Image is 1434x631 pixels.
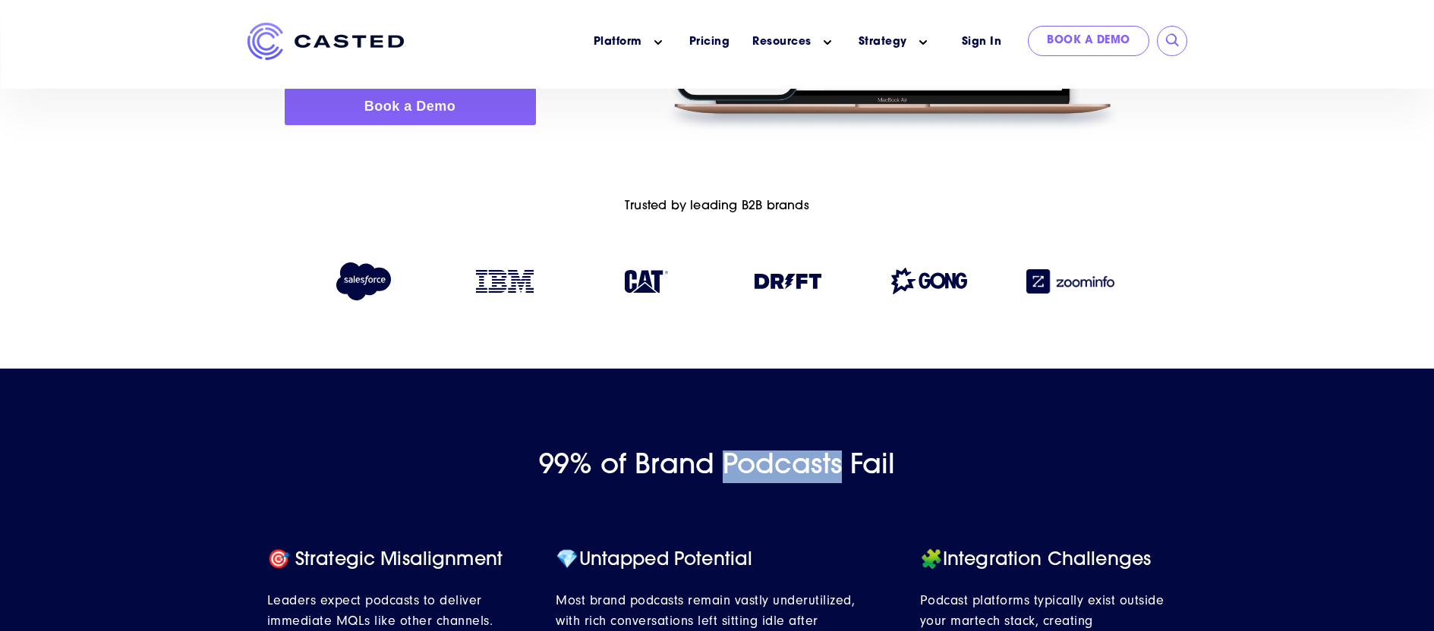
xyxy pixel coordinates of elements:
[920,551,1151,570] span: Integration Challenges
[755,274,821,289] img: Drift logo
[859,34,907,50] a: Strategy
[752,34,812,50] a: Resources
[689,34,730,50] a: Pricing
[364,99,456,114] span: Book a Demo
[943,26,1021,58] a: Sign In
[1165,33,1180,49] input: Submit
[247,23,404,60] img: Casted_Logo_Horizontal_FullColor_PUR_BLUE
[285,199,1150,214] h6: Trusted by leading B2B brands
[891,268,967,294] img: Gong logo
[1028,26,1149,56] a: Book a Demo
[625,270,668,293] img: Caterpillar logo
[285,88,536,125] a: Book a Demo
[1026,269,1114,294] img: Zoominfo logo
[556,551,752,570] span: Untapped Potential
[427,23,943,61] nav: Main menu
[920,551,943,570] span: 🧩
[476,270,534,293] img: IBM logo
[594,34,642,50] a: Platform
[267,551,503,570] span: 🎯 Strategic Misalignment
[329,262,397,300] img: Salesforce logo
[556,551,578,570] span: 💎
